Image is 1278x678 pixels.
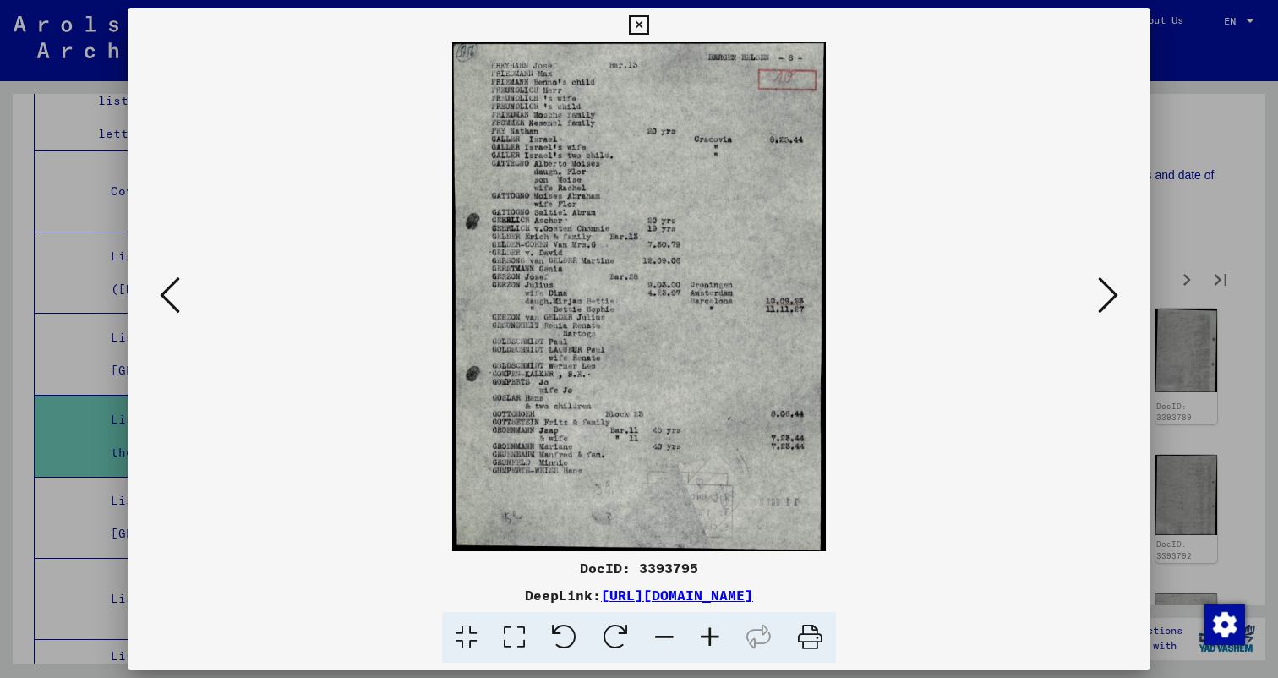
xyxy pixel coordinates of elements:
[185,42,1093,551] img: 001.jpg
[128,585,1150,605] div: DeepLink:
[1204,604,1245,645] img: Change consent
[128,558,1150,578] div: DocID: 3393795
[601,587,753,604] a: [URL][DOMAIN_NAME]
[1204,604,1244,644] div: Change consent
